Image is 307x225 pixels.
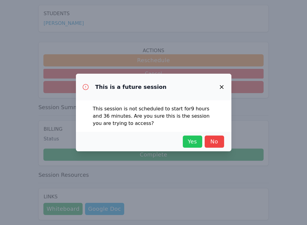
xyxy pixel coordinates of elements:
[186,137,199,146] span: Yes
[208,137,221,146] span: No
[93,105,214,127] p: This session is not scheduled to start for 9 hours and 36 minutes . Are you sure this is the sess...
[95,83,167,91] h3: This is a future session
[205,136,224,148] button: No
[183,136,202,148] button: Yes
